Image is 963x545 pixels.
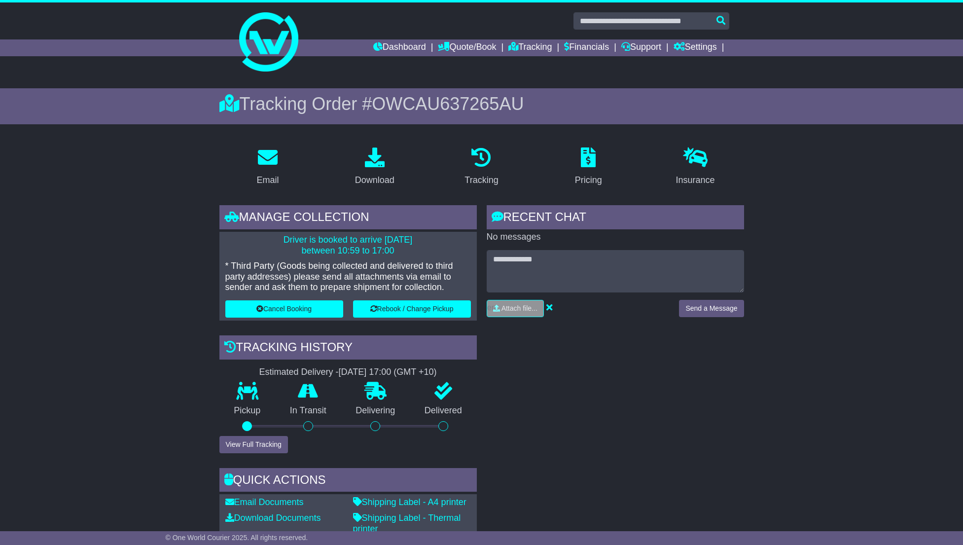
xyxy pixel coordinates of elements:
[464,174,498,187] div: Tracking
[487,205,744,232] div: RECENT CHAT
[353,300,471,318] button: Rebook / Change Pickup
[275,405,341,416] p: In Transit
[410,405,477,416] p: Delivered
[225,261,471,293] p: * Third Party (Goods being collected and delivered to third party addresses) please send all atta...
[219,335,477,362] div: Tracking history
[256,174,279,187] div: Email
[438,39,496,56] a: Quote/Book
[341,405,410,416] p: Delivering
[621,39,661,56] a: Support
[373,39,426,56] a: Dashboard
[674,39,717,56] a: Settings
[219,93,744,114] div: Tracking Order #
[670,144,721,190] a: Insurance
[372,94,524,114] span: OWCAU637265AU
[508,39,552,56] a: Tracking
[564,39,609,56] a: Financials
[219,405,276,416] p: Pickup
[487,232,744,243] p: No messages
[166,534,308,542] span: © One World Courier 2025. All rights reserved.
[225,235,471,256] p: Driver is booked to arrive [DATE] between 10:59 to 17:00
[225,300,343,318] button: Cancel Booking
[676,174,715,187] div: Insurance
[225,497,304,507] a: Email Documents
[349,144,401,190] a: Download
[219,367,477,378] div: Estimated Delivery -
[225,513,321,523] a: Download Documents
[250,144,285,190] a: Email
[219,205,477,232] div: Manage collection
[355,174,394,187] div: Download
[353,497,466,507] a: Shipping Label - A4 printer
[353,513,461,534] a: Shipping Label - Thermal printer
[679,300,744,317] button: Send a Message
[458,144,504,190] a: Tracking
[575,174,602,187] div: Pricing
[339,367,437,378] div: [DATE] 17:00 (GMT +10)
[219,468,477,495] div: Quick Actions
[569,144,608,190] a: Pricing
[219,436,288,453] button: View Full Tracking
